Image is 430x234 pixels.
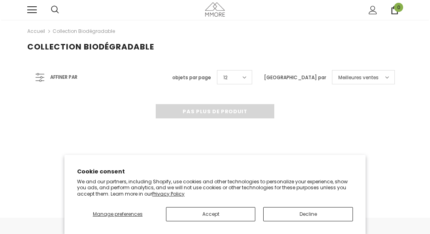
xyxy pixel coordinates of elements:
label: [GEOGRAPHIC_DATA] par [264,74,326,82]
button: Accept [166,207,255,221]
h2: Cookie consent [77,167,353,176]
img: Cas MMORE [205,2,225,16]
a: Accueil [27,27,45,36]
span: Affiner par [50,73,77,82]
span: 0 [394,3,403,12]
span: Collection biodégradable [27,41,154,52]
button: Decline [263,207,353,221]
span: 12 [223,74,228,82]
span: Meilleures ventes [338,74,379,82]
p: We and our partners, including Shopify, use cookies and other technologies to personalize your ex... [77,179,353,197]
a: 0 [390,6,399,14]
label: objets par page [172,74,211,82]
a: Privacy Policy [152,190,185,197]
button: Manage preferences [77,207,158,221]
span: Manage preferences [93,211,143,217]
a: Collection biodégradable [53,28,115,34]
